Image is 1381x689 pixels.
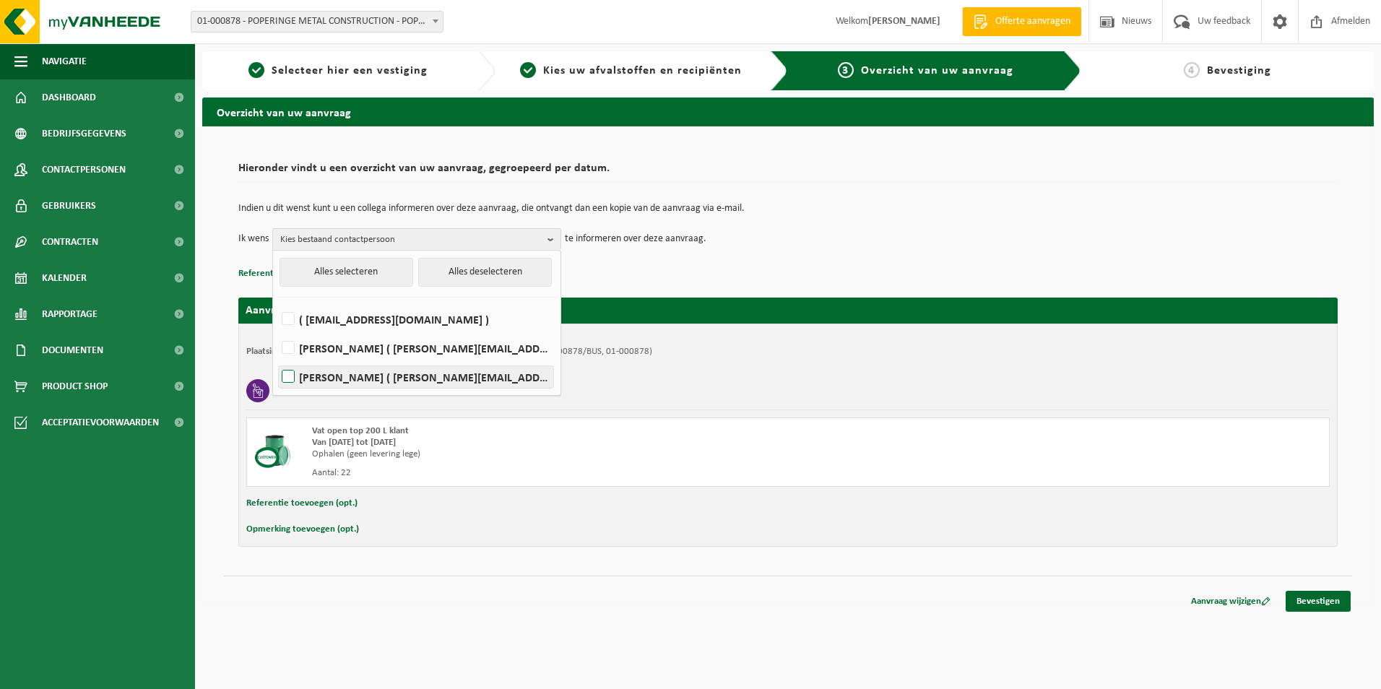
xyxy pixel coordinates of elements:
[42,116,126,152] span: Bedrijfsgegevens
[248,62,264,78] span: 1
[838,62,854,78] span: 3
[992,14,1074,29] span: Offerte aanvragen
[238,162,1338,182] h2: Hieronder vindt u een overzicht van uw aanvraag, gegroepeerd per datum.
[1286,591,1351,612] a: Bevestigen
[279,337,553,359] label: [PERSON_NAME] ( [PERSON_NAME][EMAIL_ADDRESS][DOMAIN_NAME] )
[1180,591,1281,612] a: Aanvraag wijzigen
[312,438,396,447] strong: Van [DATE] tot [DATE]
[1207,65,1271,77] span: Bevestiging
[202,97,1374,126] h2: Overzicht van uw aanvraag
[279,366,553,388] label: [PERSON_NAME] ( [PERSON_NAME][EMAIL_ADDRESS][DOMAIN_NAME] )
[238,264,350,283] button: Referentie toevoegen (opt.)
[272,228,561,250] button: Kies bestaand contactpersoon
[861,65,1013,77] span: Overzicht van uw aanvraag
[503,62,760,79] a: 2Kies uw afvalstoffen en recipiënten
[42,368,108,404] span: Product Shop
[246,494,358,513] button: Referentie toevoegen (opt.)
[246,520,359,539] button: Opmerking toevoegen (opt.)
[246,347,309,356] strong: Plaatsingsadres:
[280,229,542,251] span: Kies bestaand contactpersoon
[520,62,536,78] span: 2
[42,260,87,296] span: Kalender
[1184,62,1200,78] span: 4
[868,16,940,27] strong: [PERSON_NAME]
[312,467,846,479] div: Aantal: 22
[209,62,467,79] a: 1Selecteer hier een vestiging
[42,404,159,441] span: Acceptatievoorwaarden
[42,188,96,224] span: Gebruikers
[42,224,98,260] span: Contracten
[42,332,103,368] span: Documenten
[272,65,428,77] span: Selecteer hier een vestiging
[191,12,443,32] span: 01-000878 - POPERINGE METAL CONSTRUCTION - POPERINGE
[42,43,87,79] span: Navigatie
[312,448,846,460] div: Ophalen (geen levering lege)
[238,228,269,250] p: Ik wens
[42,296,98,332] span: Rapportage
[238,204,1338,214] p: Indien u dit wenst kunt u een collega informeren over deze aanvraag, die ontvangt dan een kopie v...
[280,258,413,287] button: Alles selecteren
[279,308,553,330] label: ( [EMAIL_ADDRESS][DOMAIN_NAME] )
[246,305,354,316] strong: Aanvraag voor [DATE]
[565,228,706,250] p: te informeren over deze aanvraag.
[962,7,1081,36] a: Offerte aanvragen
[543,65,742,77] span: Kies uw afvalstoffen en recipiënten
[42,152,126,188] span: Contactpersonen
[312,426,409,435] span: Vat open top 200 L klant
[418,258,552,287] button: Alles deselecteren
[191,11,443,32] span: 01-000878 - POPERINGE METAL CONSTRUCTION - POPERINGE
[254,425,298,469] img: PB-OT-0200-CU.png
[42,79,96,116] span: Dashboard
